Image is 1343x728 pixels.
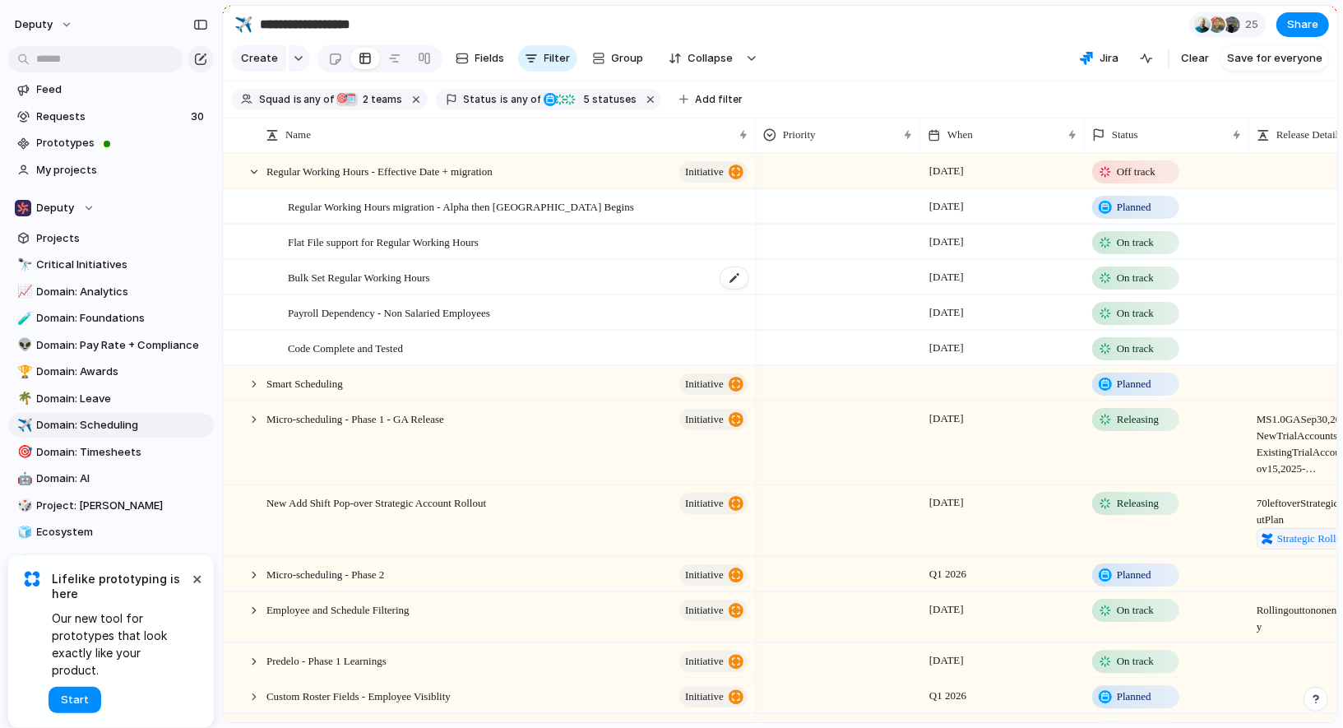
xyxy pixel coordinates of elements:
[685,160,724,183] span: initiative
[685,408,724,431] span: initiative
[266,564,384,583] span: Micro-scheduling - Phase 2
[679,686,748,707] button: initiative
[288,267,430,286] span: Bulk Set Regular Working Hours
[1287,16,1318,33] span: Share
[288,197,634,216] span: Regular Working Hours migration - Alpha then [GEOGRAPHIC_DATA] Begins
[685,599,724,622] span: initiative
[8,104,214,129] a: Requests30
[17,389,29,408] div: 🌴
[1220,45,1329,72] button: Save for everyone
[1174,45,1216,72] button: Clear
[17,496,29,515] div: 🎲
[8,359,214,384] div: 🏆Domain: Awards
[8,413,214,438] a: ✈️Domain: Scheduling
[37,524,208,540] span: Ecosystem
[685,650,724,673] span: initiative
[15,524,31,540] button: 🧊
[37,391,208,407] span: Domain: Leave
[37,230,208,247] span: Projects
[8,158,214,183] a: My projects
[659,45,742,72] button: Collapse
[947,127,973,143] span: When
[241,50,278,67] span: Create
[52,572,189,601] span: Lifelike prototyping is here
[685,563,724,587] span: initiative
[925,197,968,216] span: [DATE]
[266,651,387,670] span: Predelo - Phase 1 Learnings
[191,109,207,125] span: 30
[464,92,498,107] span: Status
[578,92,637,107] span: statuses
[294,92,302,107] span: is
[8,440,214,465] a: 🎯Domain: Timesheets
[1227,50,1322,67] span: Save for everyone
[8,253,214,277] a: 🔭Critical Initiatives
[37,417,208,434] span: Domain: Scheduling
[925,564,970,584] span: Q1 2026
[669,88,753,111] button: Add filter
[8,547,214,572] a: 🏔️PLC
[1117,376,1151,392] span: Planned
[8,333,214,358] div: 👽Domain: Pay Rate + Compliance
[188,568,207,588] button: Dismiss
[695,92,743,107] span: Add filter
[688,50,734,67] span: Collapse
[8,466,214,491] a: 🤖Domain: AI
[1276,127,1343,143] span: Release Details
[925,303,968,322] span: [DATE]
[15,444,31,461] button: 🎯
[542,90,640,109] button: 5 statuses
[475,50,505,67] span: Fields
[49,687,101,713] button: Start
[925,493,968,512] span: [DATE]
[925,161,968,181] span: [DATE]
[501,92,509,107] span: is
[231,45,286,72] button: Create
[1112,127,1138,143] span: Status
[288,338,403,357] span: Code Complete and Tested
[685,373,724,396] span: initiative
[336,93,350,106] div: 🎯
[8,520,214,545] a: 🧊Ecosystem
[290,90,337,109] button: isany of
[61,692,89,708] span: Start
[783,127,816,143] span: Priority
[17,282,29,301] div: 📈
[345,93,358,106] div: 🗓️
[37,551,208,568] span: PLC
[679,409,748,430] button: initiative
[8,494,214,518] a: 🎲Project: [PERSON_NAME]
[925,409,968,429] span: [DATE]
[1117,653,1154,670] span: On track
[266,161,493,180] span: Regular Working Hours - Effective Date + migration
[679,600,748,621] button: initiative
[1117,305,1154,322] span: On track
[685,492,724,515] span: initiative
[8,387,214,411] div: 🌴Domain: Leave
[17,256,29,275] div: 🔭
[7,12,81,38] button: deputy
[37,284,208,300] span: Domain: Analytics
[1117,689,1151,705] span: Planned
[52,610,189,679] span: Our new tool for prototypes that look exactly like your product.
[37,364,208,380] span: Domain: Awards
[8,306,214,331] div: 🧪Domain: Foundations
[8,131,214,155] a: Prototypes
[679,564,748,586] button: initiative
[259,92,290,107] span: Squad
[37,310,208,327] span: Domain: Foundations
[15,310,31,327] button: 🧪
[1073,46,1125,71] button: Jira
[37,162,208,179] span: My projects
[37,200,75,216] span: Deputy
[17,416,29,435] div: ✈️
[449,45,512,72] button: Fields
[612,50,644,67] span: Group
[8,77,214,102] a: Feed
[15,471,31,487] button: 🤖
[685,685,724,708] span: initiative
[1117,341,1154,357] span: On track
[266,600,410,619] span: Employee and Schedule Filtering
